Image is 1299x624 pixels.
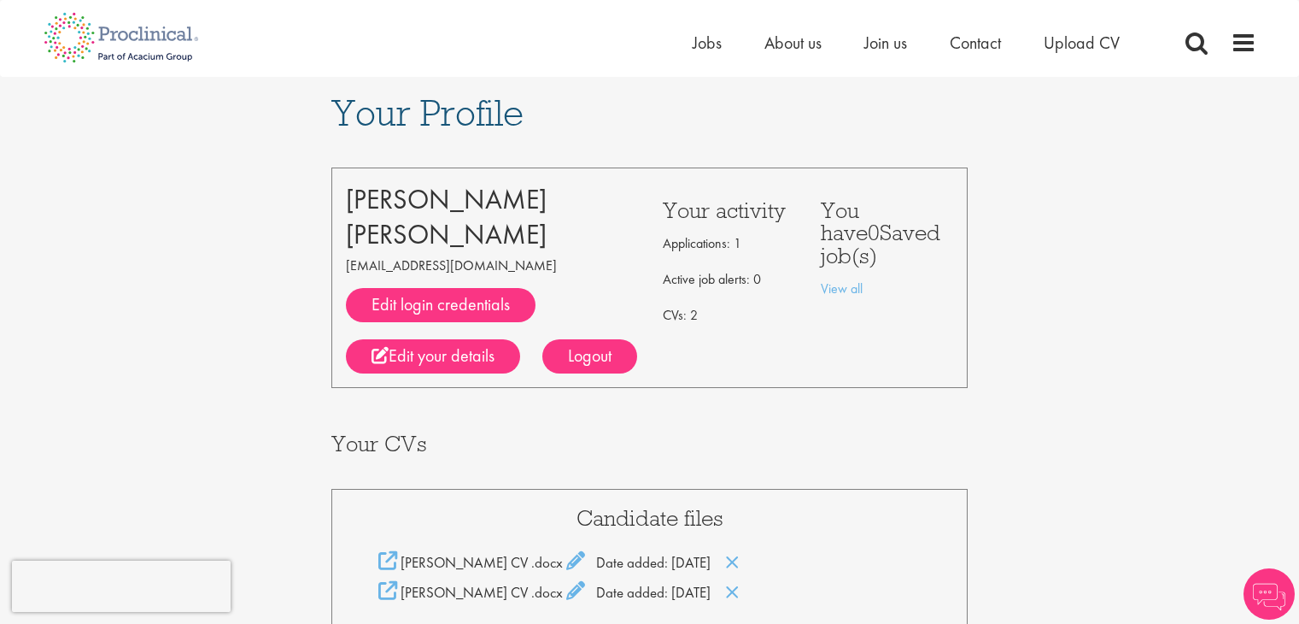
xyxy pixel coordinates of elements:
[331,433,968,455] h3: Your CVs
[950,32,1001,54] a: Contact
[346,217,637,252] div: [PERSON_NAME]
[12,561,231,612] iframe: reCAPTCHA
[663,266,795,293] p: Active job alerts: 0
[531,583,563,602] span: .docx
[821,280,863,297] a: View all
[1243,568,1295,620] img: Chatbot
[366,507,933,529] h3: Candidate files
[1044,32,1120,54] a: Upload CV
[346,288,535,322] a: Edit login credentials
[663,230,795,257] p: Applications: 1
[864,32,907,54] a: Join us
[693,32,722,54] a: Jobs
[346,182,637,217] div: [PERSON_NAME]
[663,302,795,329] p: CVs: 2
[366,581,933,603] div: Date added: [DATE]
[346,339,520,374] a: Edit your details
[868,218,880,246] span: 0
[764,32,822,54] a: About us
[531,553,563,572] span: .docx
[331,90,524,136] span: Your Profile
[346,252,637,280] p: [EMAIL_ADDRESS][DOMAIN_NAME]
[821,199,953,267] h3: You have Saved job(s)
[366,551,933,573] div: Date added: [DATE]
[663,199,795,221] h3: Your activity
[542,339,637,374] div: Logout
[401,553,528,572] span: [PERSON_NAME] CV
[401,583,528,602] span: [PERSON_NAME] CV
